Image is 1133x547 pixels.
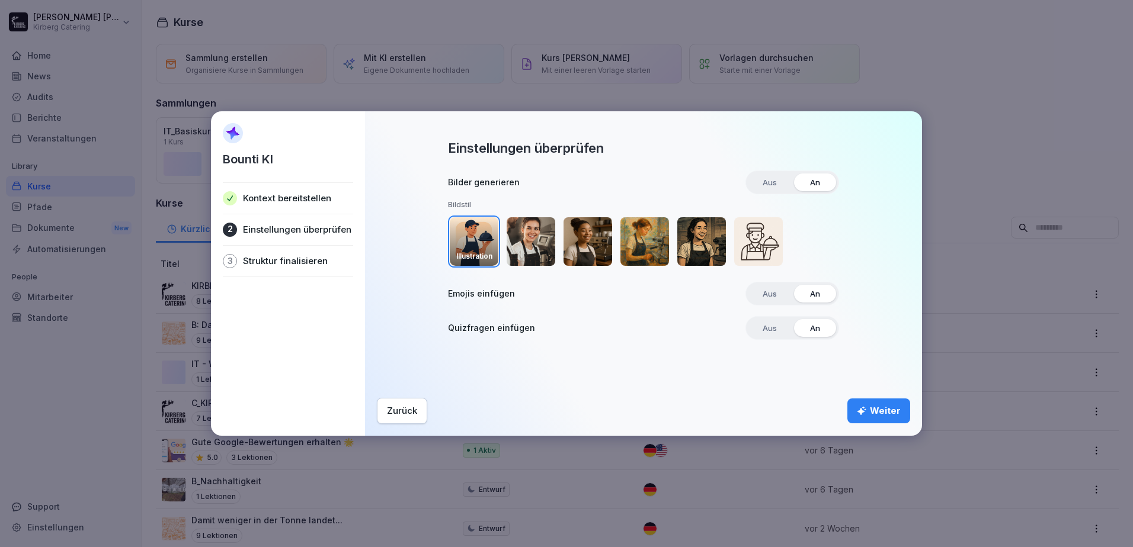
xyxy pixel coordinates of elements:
div: 2 [223,223,237,237]
div: 3 [223,254,237,268]
span: An [802,285,828,303]
img: AI Sparkle [223,123,243,143]
img: comic [677,217,726,266]
img: 3D style [564,217,612,266]
span: Aus [754,173,785,191]
img: Simple outline style [734,217,783,266]
span: Aus [754,285,785,303]
h3: Bilder generieren [448,176,520,188]
span: Aus [754,319,785,337]
img: Oil painting style [620,217,669,266]
div: Zurück [387,404,417,417]
p: Einstellungen überprüfen [243,224,351,236]
p: Struktur finalisieren [243,255,328,267]
h2: Einstellungen überprüfen [448,140,604,156]
img: Illustration style [450,217,498,266]
h3: Emojis einfügen [448,288,515,300]
img: Realistic style [507,217,555,266]
p: Bounti KI [223,150,273,168]
p: Kontext bereitstellen [243,192,331,204]
h5: Bildstil [448,200,839,210]
button: Zurück [377,398,427,424]
button: Weiter [847,398,910,423]
h3: Quizfragen einfügen [448,322,535,334]
span: An [802,173,828,191]
span: An [802,319,828,337]
div: Weiter [857,404,901,417]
